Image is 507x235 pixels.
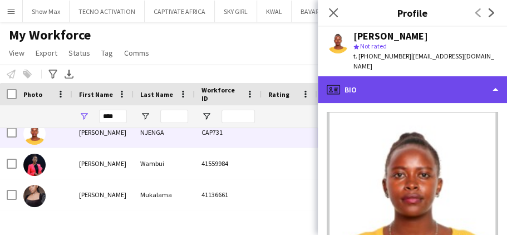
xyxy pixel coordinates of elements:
[134,148,195,179] div: Wambui
[201,86,242,102] span: Workforce ID
[68,48,90,58] span: Status
[23,185,46,207] img: Joanne Mukalama
[64,46,95,60] a: Status
[140,111,150,121] button: Open Filter Menu
[353,52,411,60] span: t. [PHONE_NUMBER]
[31,46,62,60] a: Export
[268,90,289,99] span: Rating
[101,48,113,58] span: Tag
[353,52,494,70] span: | [EMAIL_ADDRESS][DOMAIN_NAME]
[9,27,91,43] span: My Workforce
[120,46,154,60] a: Comms
[160,110,188,123] input: Last Name Filter Input
[134,117,195,148] div: NJENGA
[215,1,257,22] button: SKY GIRL
[353,31,428,41] div: [PERSON_NAME]
[79,90,113,99] span: First Name
[36,48,57,58] span: Export
[140,90,173,99] span: Last Name
[195,179,262,210] div: 41136661
[72,117,134,148] div: [PERSON_NAME]
[360,42,387,50] span: Not rated
[23,1,70,22] button: Show Max
[195,117,262,148] div: CAP731
[99,110,127,123] input: First Name Filter Input
[221,110,255,123] input: Workforce ID Filter Input
[46,67,60,81] app-action-btn: Advanced filters
[257,1,292,22] button: KWAL
[318,6,507,20] h3: Profile
[23,90,42,99] span: Photo
[72,148,134,179] div: [PERSON_NAME]
[9,48,24,58] span: View
[292,1,354,22] button: BAVARIA SMALT
[79,111,89,121] button: Open Filter Menu
[70,1,145,22] button: TECNO ACTIVATION
[23,123,46,145] img: JOAN NJENGA
[318,76,507,103] div: Bio
[201,111,211,121] button: Open Filter Menu
[62,67,76,81] app-action-btn: Export XLSX
[195,148,262,179] div: 41559984
[145,1,215,22] button: CAPTIVATE AFRICA
[4,46,29,60] a: View
[134,179,195,210] div: Mukalama
[72,179,134,210] div: [PERSON_NAME]
[97,46,117,60] a: Tag
[23,154,46,176] img: Joan Wambui
[124,48,149,58] span: Comms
